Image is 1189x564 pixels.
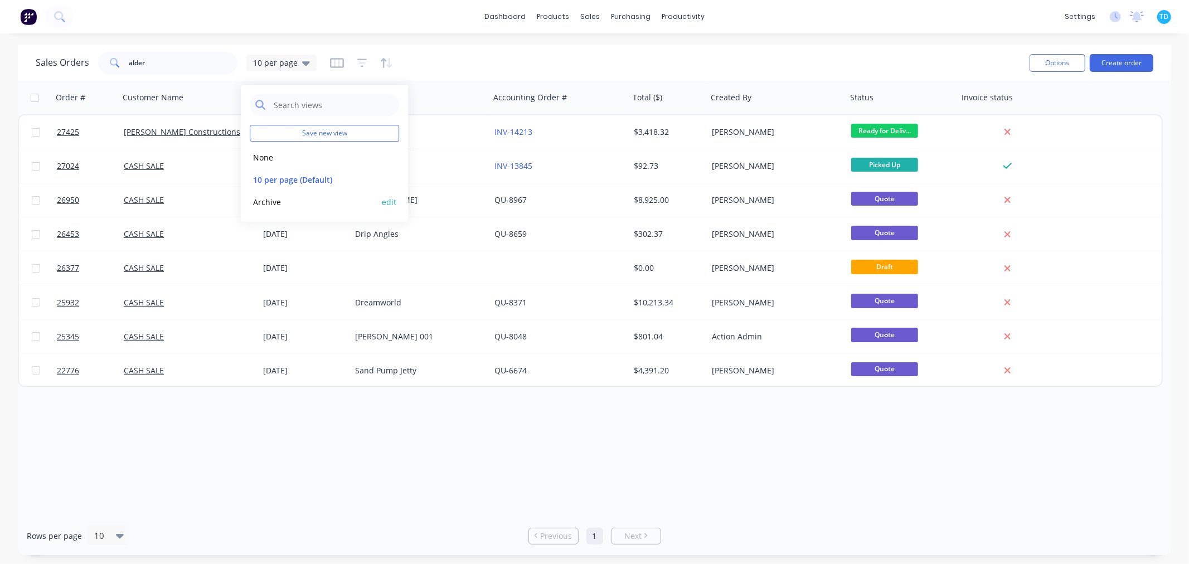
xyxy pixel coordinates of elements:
span: Quote [851,192,918,206]
div: [PERSON_NAME] [355,195,479,206]
a: 27425 [57,115,124,149]
span: Quote [851,328,918,342]
a: QU-8659 [494,228,527,239]
div: Customer Name [123,92,183,103]
button: None [250,151,377,164]
span: Quote [851,362,918,376]
div: purchasing [605,8,656,25]
span: 25345 [57,331,79,342]
span: Quote [851,226,918,240]
h1: Sales Orders [36,57,89,68]
a: Next page [612,531,661,542]
a: 26377 [57,251,124,285]
div: [PERSON_NAME] [712,127,836,138]
div: [PERSON_NAME] [712,195,836,206]
div: $801.04 [634,331,700,342]
div: [PERSON_NAME] [712,228,836,240]
a: INV-14213 [494,127,532,137]
a: QU-8371 [494,297,527,308]
div: $10,213.34 [634,297,700,308]
div: $3,418.32 [634,127,700,138]
div: [DATE] [263,331,346,342]
button: 10 per page (Default) [250,173,377,186]
span: Previous [540,531,572,542]
ul: Pagination [524,528,666,544]
span: 22776 [57,365,79,376]
div: Action Admin [712,331,836,342]
div: [DATE] [263,365,346,376]
div: sales [575,8,605,25]
span: 27425 [57,127,79,138]
div: productivity [656,8,710,25]
div: [PERSON_NAME] [712,161,836,172]
div: Invoice status [962,92,1013,103]
span: 26377 [57,262,79,274]
div: [DATE] [263,228,346,240]
button: Create order [1090,54,1153,72]
div: $4,391.20 [634,365,700,376]
span: Rows per page [27,531,82,542]
a: INV-13845 [494,161,532,171]
span: 26453 [57,228,79,240]
a: QU-8048 [494,331,527,342]
button: edit [382,196,396,208]
div: Status [850,92,873,103]
span: Ready for Deliv... [851,124,918,138]
input: Verified by Zero Phishing [129,52,238,74]
span: 25932 [57,297,79,308]
a: [PERSON_NAME] Constructions [124,127,240,137]
div: [DATE] [263,297,346,308]
span: Picked Up [851,158,918,172]
img: Factory [20,8,37,25]
div: Sand Pump Jetty [355,365,479,376]
a: 25932 [57,286,124,319]
button: Options [1030,54,1085,72]
a: Page 1 is your current page [586,528,603,544]
a: CASH SALE [124,331,164,342]
span: TD [1160,12,1169,22]
div: 22Adler-0359 [355,127,479,138]
div: $92.73 [634,161,700,172]
a: 26453 [57,217,124,251]
div: $0.00 [634,262,700,274]
a: CASH SALE [124,161,164,171]
a: 25345 [57,320,124,353]
div: [DATE] [263,262,346,274]
span: 26950 [57,195,79,206]
a: dashboard [479,8,531,25]
div: Drip Angles [355,228,479,240]
a: 27024 [57,149,124,183]
div: [PERSON_NAME] [712,365,836,376]
div: [PERSON_NAME] [712,297,836,308]
div: Dreamworld [355,297,479,308]
div: products [531,8,575,25]
div: $302.37 [634,228,700,240]
span: Quote [851,294,918,308]
div: Created By [711,92,751,103]
div: settings [1059,8,1101,25]
a: QU-8967 [494,195,527,205]
a: CASH SALE [124,228,164,239]
span: 27024 [57,161,79,172]
a: CASH SALE [124,195,164,205]
span: 10 per page [253,57,298,69]
button: Archive [250,196,377,208]
a: CASH SALE [124,297,164,308]
div: $8,925.00 [634,195,700,206]
button: Save new view [250,125,399,142]
a: QU-6674 [494,365,527,376]
span: Next [624,531,642,542]
a: CASH SALE [124,365,164,376]
a: CASH SALE [124,262,164,273]
a: Previous page [529,531,578,542]
div: Total ($) [633,92,662,103]
a: 22776 [57,354,124,387]
div: [PERSON_NAME] 001 [355,331,479,342]
div: P3590007 [355,161,479,172]
span: Draft [851,260,918,274]
a: 26950 [57,183,124,217]
div: Order # [56,92,85,103]
div: Accounting Order # [493,92,567,103]
div: [PERSON_NAME] [712,262,836,274]
input: Search views [273,94,394,116]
